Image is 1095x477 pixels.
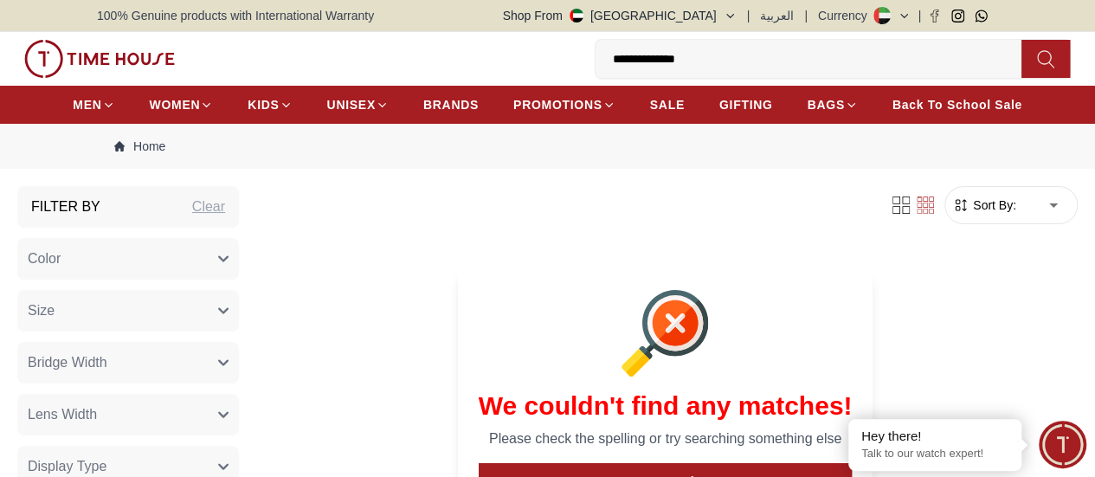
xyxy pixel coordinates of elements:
[73,96,101,113] span: MEN
[969,197,1016,214] span: Sort By:
[975,10,988,23] a: Whatsapp
[248,89,292,120] a: KIDS
[327,89,389,120] a: UNISEX
[818,7,874,24] div: Currency
[28,352,107,373] span: Bridge Width
[192,197,225,217] div: Clear
[513,89,615,120] a: PROMOTIONS
[479,429,853,449] p: Please check the spelling or try searching something else
[150,89,214,120] a: WOMEN
[570,9,583,23] img: United Arab Emirates
[719,89,773,120] a: GIFTING
[1039,421,1086,468] div: Chat Widget
[747,7,750,24] span: |
[479,390,853,422] h1: We couldn't find any matches!
[423,89,479,120] a: BRANDS
[918,7,921,24] span: |
[861,428,1008,445] div: Hey there!
[951,10,964,23] a: Instagram
[513,96,602,113] span: PROMOTIONS
[807,96,844,113] span: BAGS
[804,7,808,24] span: |
[150,96,201,113] span: WOMEN
[28,248,61,269] span: Color
[892,96,1022,113] span: Back To School Sale
[650,89,685,120] a: SALE
[17,342,239,384] button: Bridge Width
[952,197,1016,214] button: Sort By:
[28,300,55,321] span: Size
[24,40,175,78] img: ...
[760,7,794,24] button: العربية
[97,124,998,169] nav: Breadcrumb
[114,138,165,155] a: Home
[28,456,106,477] span: Display Type
[17,290,239,332] button: Size
[423,96,479,113] span: BRANDS
[861,447,1008,461] p: Talk to our watch expert!
[719,96,773,113] span: GIFTING
[928,10,941,23] a: Facebook
[503,7,737,24] button: Shop From[GEOGRAPHIC_DATA]
[807,89,857,120] a: BAGS
[97,7,374,24] span: 100% Genuine products with International Warranty
[28,404,97,425] span: Lens Width
[892,89,1022,120] a: Back To School Sale
[31,197,100,217] h3: Filter By
[248,96,279,113] span: KIDS
[17,394,239,435] button: Lens Width
[327,96,376,113] span: UNISEX
[73,89,114,120] a: MEN
[650,96,685,113] span: SALE
[17,238,239,280] button: Color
